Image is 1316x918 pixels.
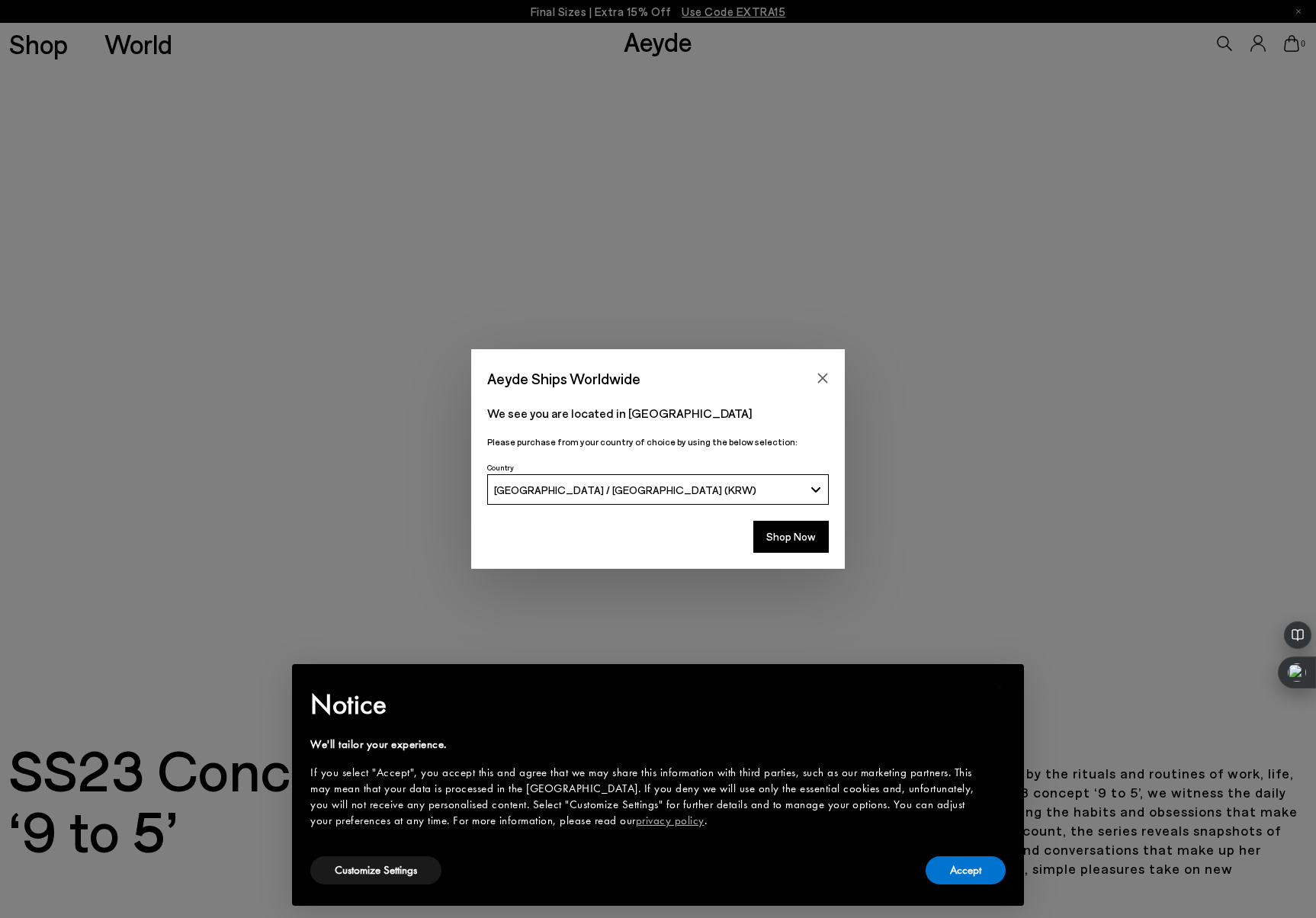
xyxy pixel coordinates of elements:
[487,365,640,392] span: Aeyde Ships Worldwide
[981,669,1018,705] button: Close this notice
[926,856,1006,884] button: Accept
[310,765,981,829] div: If you select "Accept", you accept this and agree that we may share this information with third p...
[995,675,1005,698] span: ×
[811,367,834,390] button: Close
[487,463,514,472] span: Country
[310,856,441,884] button: Customize Settings
[753,521,829,553] button: Shop Now
[487,435,829,449] p: Please purchase from your country of choice by using the below selection:
[310,737,981,753] div: We'll tailor your experience.
[636,813,705,828] a: privacy policy
[487,404,829,422] p: We see you are located in [GEOGRAPHIC_DATA]
[310,685,981,724] h2: Notice
[494,483,756,496] span: [GEOGRAPHIC_DATA] / [GEOGRAPHIC_DATA] (KRW)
